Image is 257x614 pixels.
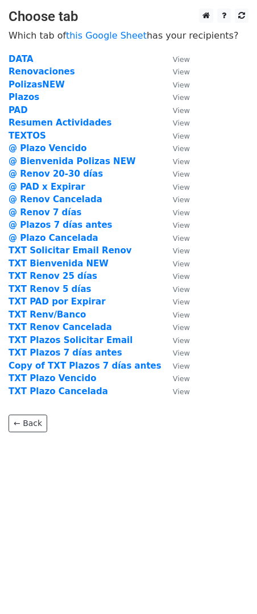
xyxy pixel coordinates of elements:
[161,296,190,307] a: View
[173,119,190,127] small: View
[161,92,190,102] a: View
[161,386,190,396] a: View
[173,93,190,102] small: View
[173,183,190,191] small: View
[9,92,39,102] a: Plazos
[173,298,190,306] small: View
[161,310,190,320] a: View
[9,245,132,256] a: TXT Solicitar Email Renov
[9,233,98,243] a: @ Plazo Cancelada
[173,285,190,294] small: View
[173,195,190,204] small: View
[161,182,190,192] a: View
[9,386,108,396] a: TXT Plazo Cancelada
[9,258,109,269] a: TXT Bienvenida NEW
[173,336,190,345] small: View
[9,361,161,371] a: Copy of TXT Plazos 7 días antes
[9,169,103,179] a: @ Renov 20-30 días
[161,66,190,77] a: View
[9,30,248,41] p: Which tab of has your recipients?
[173,374,190,383] small: View
[9,80,65,90] a: PolizasNEW
[173,247,190,255] small: View
[173,157,190,166] small: View
[173,55,190,64] small: View
[161,143,190,153] a: View
[173,81,190,89] small: View
[9,194,102,204] strong: @ Renov Cancelada
[161,233,190,243] a: View
[173,349,190,357] small: View
[173,362,190,370] small: View
[9,143,86,153] a: @ Plazo Vencido
[161,284,190,294] a: View
[161,194,190,204] a: View
[9,54,34,64] a: DATA
[9,348,122,358] strong: TXT Plazos 7 días antes
[173,170,190,178] small: View
[161,322,190,332] a: View
[161,271,190,281] a: View
[173,311,190,319] small: View
[173,234,190,243] small: View
[161,335,190,345] a: View
[161,156,190,166] a: View
[173,208,190,217] small: View
[161,348,190,358] a: View
[173,68,190,76] small: View
[173,323,190,332] small: View
[9,373,96,383] a: TXT Plazo Vencido
[9,296,106,307] a: TXT PAD por Expirar
[9,220,113,230] a: @ Plazos 7 días antes
[173,260,190,268] small: View
[9,156,135,166] a: @ Bienvenida Polizas NEW
[9,335,132,345] a: TXT Plazos Solicitar Email
[173,272,190,281] small: View
[161,54,190,64] a: View
[173,387,190,396] small: View
[161,373,190,383] a: View
[161,131,190,141] a: View
[173,106,190,115] small: View
[9,118,111,128] strong: Resumen Actividades
[161,105,190,115] a: View
[173,132,190,140] small: View
[9,9,248,25] h3: Choose tab
[9,284,92,294] a: TXT Renov 5 días
[9,182,85,192] a: @ PAD x Expirar
[161,207,190,218] a: View
[9,105,28,115] a: PAD
[9,271,97,281] strong: TXT Renov 25 días
[161,169,190,179] a: View
[161,220,190,230] a: View
[9,415,47,432] a: ← Back
[9,66,75,77] strong: Renovaciones
[161,118,190,128] a: View
[161,361,190,371] a: View
[9,322,112,332] a: TXT Renov Cancelada
[173,144,190,153] small: View
[9,131,46,141] a: TEXTOS
[9,207,82,218] strong: @ Renov 7 días
[66,30,147,41] a: this Google Sheet
[9,310,86,320] a: TXT Renv/Banco
[161,245,190,256] a: View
